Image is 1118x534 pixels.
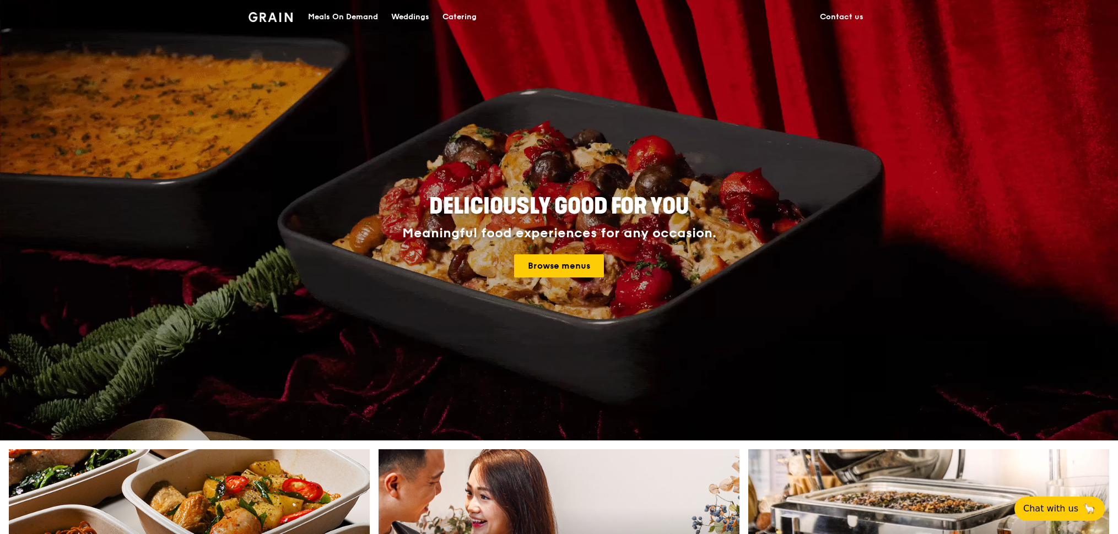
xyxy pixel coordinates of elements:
a: Weddings [385,1,436,34]
span: Deliciously good for you [429,193,689,220]
a: Catering [436,1,483,34]
div: Catering [442,1,477,34]
div: Meaningful food experiences for any occasion. [361,226,758,241]
div: Meals On Demand [308,1,378,34]
div: Weddings [391,1,429,34]
a: Contact us [813,1,870,34]
a: Browse menus [514,254,604,277]
span: 🦙 [1083,502,1096,515]
span: Chat with us [1023,502,1078,515]
img: Grain [249,12,293,22]
button: Chat with us🦙 [1014,497,1105,521]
